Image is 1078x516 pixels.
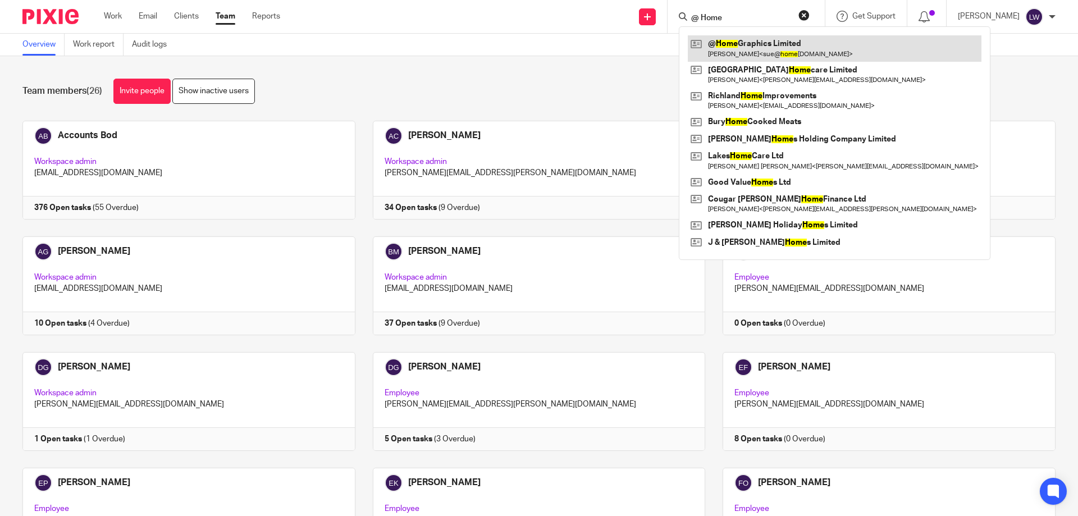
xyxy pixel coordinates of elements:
h1: Team members [22,85,102,97]
a: Reports [252,11,280,22]
img: svg%3E [1025,8,1043,26]
a: Invite people [113,79,171,104]
a: Clients [174,11,199,22]
a: Work [104,11,122,22]
p: [PERSON_NAME] [958,11,1020,22]
button: Clear [798,10,810,21]
a: Show inactive users [172,79,255,104]
img: Pixie [22,9,79,24]
span: Get Support [852,12,896,20]
a: Audit logs [132,34,175,56]
span: (26) [86,86,102,95]
a: Team [216,11,235,22]
a: Email [139,11,157,22]
input: Search [690,13,791,24]
a: Overview [22,34,65,56]
a: Work report [73,34,124,56]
